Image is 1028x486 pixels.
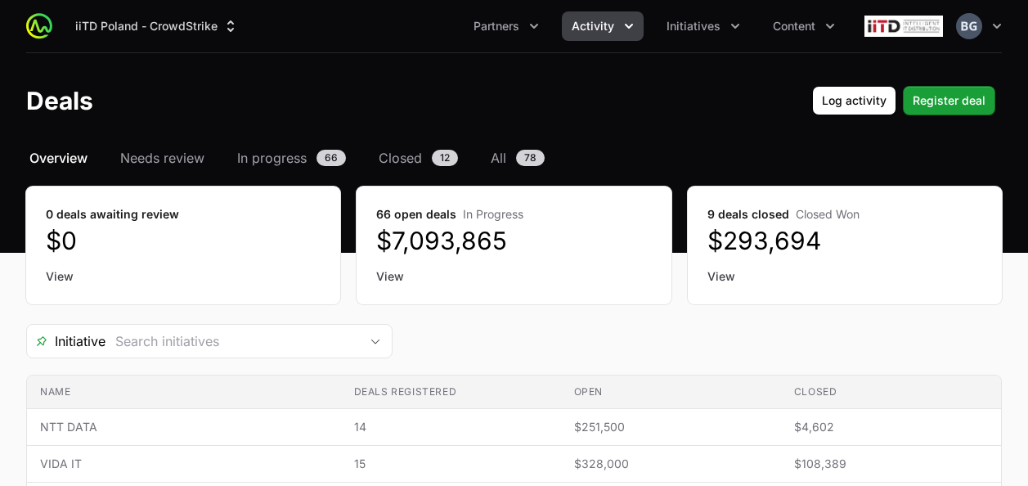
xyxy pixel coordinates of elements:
[379,148,422,168] span: Closed
[474,18,519,34] span: Partners
[574,456,768,472] span: $328,000
[572,18,614,34] span: Activity
[27,331,105,351] span: Initiative
[763,11,845,41] div: Content menu
[40,419,328,435] span: NTT DATA
[354,419,548,435] span: 14
[26,86,93,115] h1: Deals
[667,18,720,34] span: Initiatives
[707,268,982,285] a: View
[65,11,249,41] button: iiTD Poland - CrowdStrike
[432,150,458,166] span: 12
[354,456,548,472] span: 15
[341,376,561,409] th: Deals registered
[812,86,995,115] div: Primary actions
[120,148,204,168] span: Needs review
[796,207,860,221] span: Closed Won
[376,268,651,285] a: View
[864,10,943,43] img: iiTD Poland
[376,226,651,255] dd: $7,093,865
[105,325,359,358] input: Search initiatives
[516,150,545,166] span: 78
[781,376,1001,409] th: Closed
[773,18,815,34] span: Content
[26,148,1002,168] nav: Deals navigation
[794,456,988,472] span: $108,389
[46,268,321,285] a: View
[26,148,91,168] a: Overview
[491,148,506,168] span: All
[376,206,651,223] dt: 66 open deals
[561,376,781,409] th: Open
[46,206,321,223] dt: 0 deals awaiting review
[463,207,523,221] span: In Progress
[359,325,392,358] div: Open
[46,226,321,255] dd: $0
[574,419,768,435] span: $251,500
[562,11,644,41] button: Activity
[822,91,887,110] span: Log activity
[234,148,349,168] a: In progress66
[27,376,341,409] th: Name
[464,11,549,41] button: Partners
[487,148,548,168] a: All78
[375,148,461,168] a: Closed12
[562,11,644,41] div: Activity menu
[657,11,750,41] div: Initiatives menu
[237,148,307,168] span: In progress
[40,456,328,472] span: VIDA IT
[316,150,346,166] span: 66
[707,226,982,255] dd: $293,694
[956,13,982,39] img: Bartosz Galoch
[464,11,549,41] div: Partners menu
[763,11,845,41] button: Content
[117,148,208,168] a: Needs review
[913,91,985,110] span: Register deal
[657,11,750,41] button: Initiatives
[903,86,995,115] button: Register deal
[707,206,982,223] dt: 9 deals closed
[26,13,52,39] img: ActivitySource
[52,11,845,41] div: Main navigation
[794,419,988,435] span: $4,602
[29,148,88,168] span: Overview
[65,11,249,41] div: Supplier switch menu
[812,86,896,115] button: Log activity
